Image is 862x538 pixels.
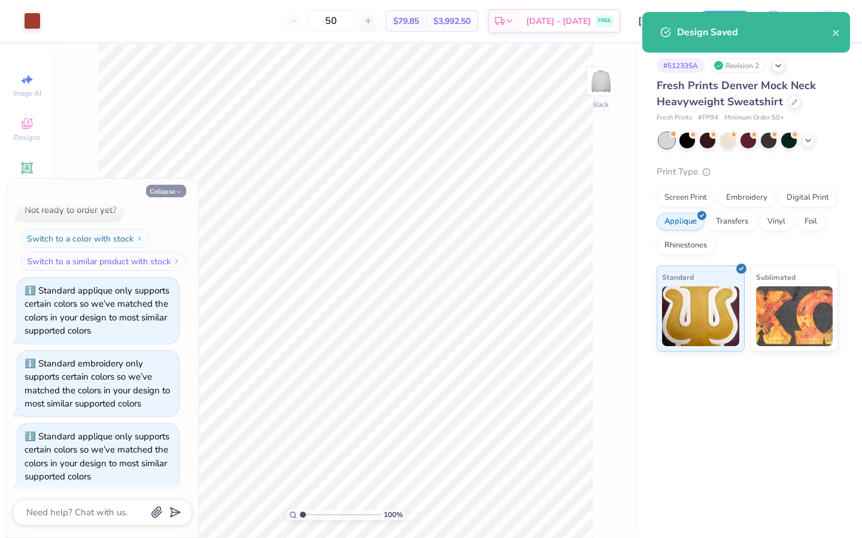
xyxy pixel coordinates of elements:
button: Switch to a similar product with stock [20,252,187,271]
span: Minimum Order: 50 + [724,113,784,123]
div: Foil [797,213,825,231]
img: Back [589,69,613,93]
div: Back [593,99,609,110]
div: Rhinestones [657,237,715,255]
div: # 512335A [657,58,705,73]
div: Applique [657,213,705,231]
div: Design Saved [677,25,832,39]
span: Standard [662,271,694,283]
div: Vinyl [760,213,793,231]
span: $79.85 [393,15,419,27]
span: $3,992.50 [433,15,471,27]
input: – – [308,10,354,32]
div: Embroidery [718,189,775,207]
div: Print Type [657,165,838,179]
img: Switch to a color with stock [136,235,143,242]
img: Sublimated [756,286,833,346]
button: Switch to a color with stock [20,229,150,248]
div: Standard applique only supports certain colors so we’ve matched the colors in your design to most... [25,285,169,337]
div: Screen Print [657,189,715,207]
span: Fresh Prints Denver Mock Neck Heavyweight Sweatshirt [657,78,816,109]
span: FREE [598,17,611,25]
div: Revision 2 [711,58,766,73]
div: Digital Print [779,189,837,207]
img: Switch to a similar product with stock [173,258,180,265]
span: Fresh Prints [657,113,692,123]
span: [DATE] - [DATE] [526,15,591,27]
button: close [832,25,840,39]
span: Designs [14,133,40,142]
span: # FP94 [698,113,718,123]
div: Not ready to order yet? [25,204,117,216]
img: Standard [662,286,739,346]
div: Standard applique only supports certain colors so we’ve matched the colors in your design to most... [25,430,169,483]
span: 100 % [384,509,403,520]
span: Sublimated [756,271,796,283]
input: Untitled Design [629,9,688,33]
span: Add Text [13,177,41,187]
div: Standard embroidery only supports certain colors so we’ve matched the colors in your design to mo... [25,357,170,410]
button: Collapse [146,185,186,197]
span: Image AI [13,88,41,98]
div: Transfers [708,213,756,231]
